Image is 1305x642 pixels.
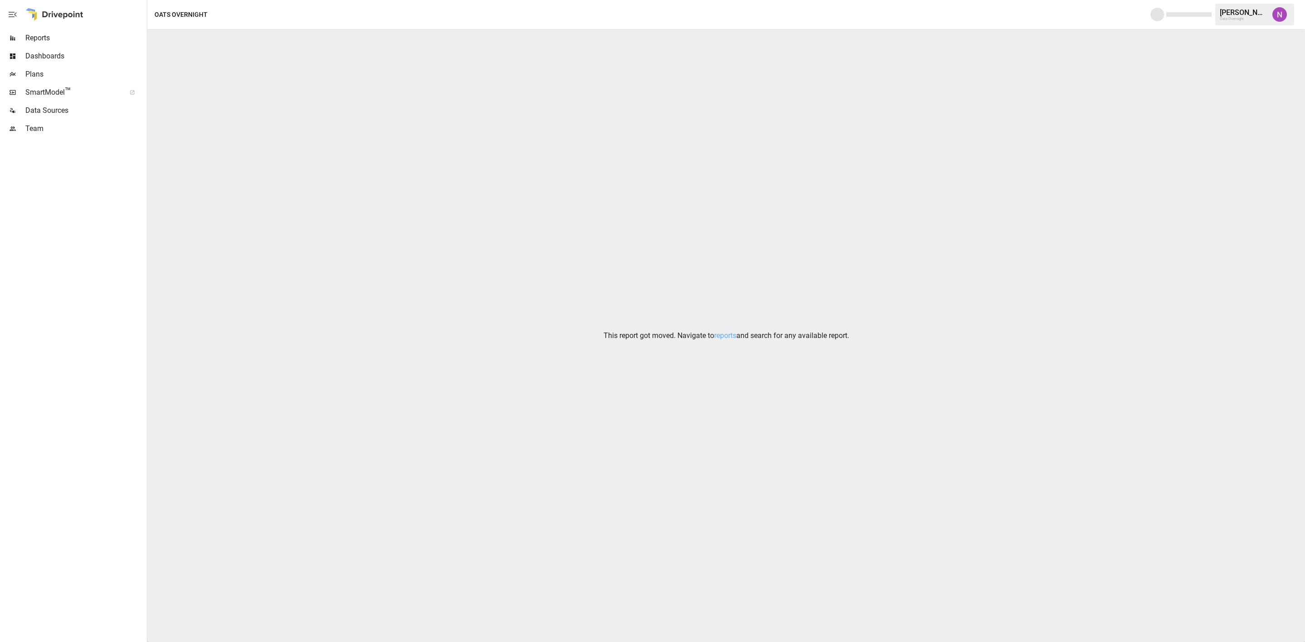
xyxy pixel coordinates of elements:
div: [PERSON_NAME] [1220,8,1267,17]
span: Reports [25,33,145,43]
span: ™ [65,86,71,97]
a: reports [714,331,736,340]
span: Data Sources [25,105,145,116]
button: Nina McKinney [1267,2,1292,27]
span: Dashboards [25,51,145,62]
span: Plans [25,69,145,80]
p: This report got moved. Navigate to and search for any available report. [604,330,849,341]
img: Nina McKinney [1272,7,1287,22]
span: SmartModel [25,87,120,98]
span: Team [25,123,145,134]
div: Oats Overnight [1220,17,1267,21]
